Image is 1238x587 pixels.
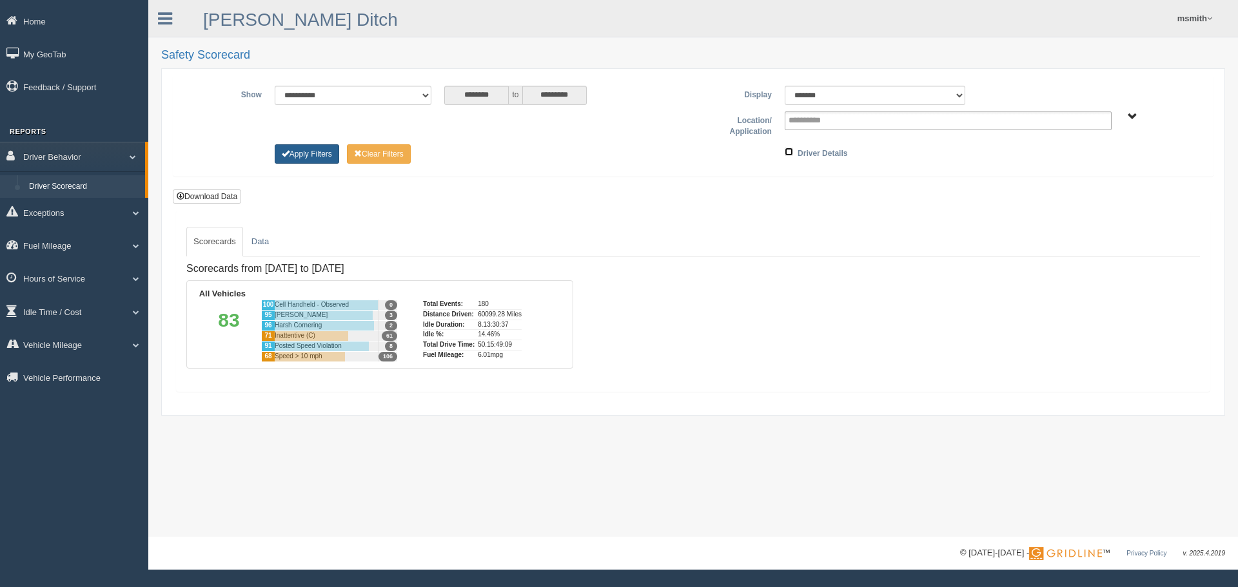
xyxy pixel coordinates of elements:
[347,144,411,164] button: Change Filter Options
[423,340,475,350] div: Total Drive Time:
[261,300,275,310] div: 100
[186,227,243,256] a: Scorecards
[423,300,475,309] div: Total Events:
[478,320,522,330] div: 8.13:30:37
[385,321,397,331] span: 2
[423,309,475,320] div: Distance Driven:
[261,351,275,361] div: 68
[261,320,275,331] div: 96
[382,331,397,341] span: 61
[478,350,522,360] div: 6.01mpg
[1029,547,1102,560] img: Gridline
[385,342,397,351] span: 8
[693,86,778,101] label: Display
[378,352,397,361] span: 106
[1183,550,1225,557] span: v. 2025.4.2019
[261,341,275,351] div: 91
[423,329,475,340] div: Idle %:
[275,144,339,164] button: Change Filter Options
[960,546,1225,560] div: © [DATE]-[DATE] - ™
[161,49,1225,62] h2: Safety Scorecard
[385,311,397,320] span: 3
[183,86,268,101] label: Show
[23,175,145,198] a: Driver Scorecard
[478,300,522,309] div: 180
[173,189,241,204] button: Download Data
[261,331,275,341] div: 71
[478,340,522,350] div: 50.15:49:09
[197,300,261,361] div: 83
[423,350,475,360] div: Fuel Mileage:
[798,144,847,160] label: Driver Details
[203,10,398,30] a: [PERSON_NAME] Ditch
[423,320,475,330] div: Idle Duration:
[478,329,522,340] div: 14.46%
[693,111,778,138] label: Location/ Application
[261,310,275,320] div: 95
[186,263,573,274] h4: Scorecards from [DATE] to [DATE]
[509,86,522,105] span: to
[244,227,276,256] a: Data
[385,300,397,310] span: 0
[199,289,246,298] b: All Vehicles
[1126,550,1166,557] a: Privacy Policy
[478,309,522,320] div: 60099.28 Miles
